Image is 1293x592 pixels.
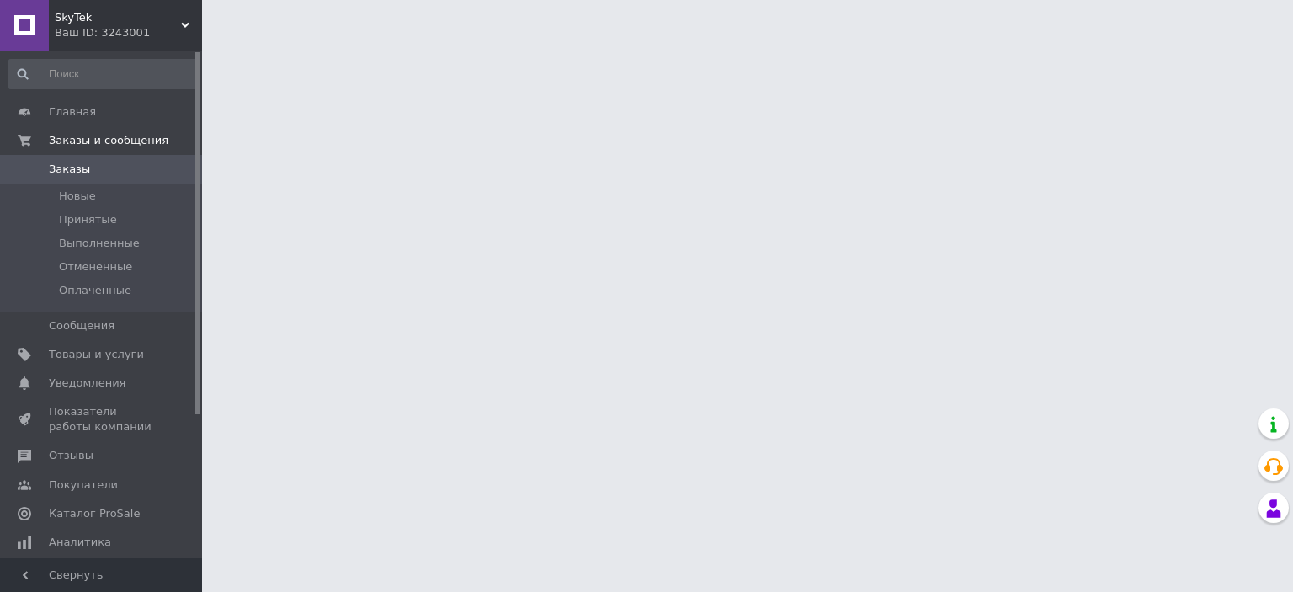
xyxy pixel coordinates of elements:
[49,404,156,435] span: Показатели работы компании
[49,376,125,391] span: Уведомления
[59,259,132,275] span: Отмененные
[49,506,140,521] span: Каталог ProSale
[49,133,168,148] span: Заказы и сообщения
[59,283,131,298] span: Оплаченные
[8,59,199,89] input: Поиск
[59,189,96,204] span: Новые
[59,236,140,251] span: Выполненные
[59,212,117,227] span: Принятые
[49,104,96,120] span: Главная
[55,25,202,40] div: Ваш ID: 3243001
[55,10,181,25] span: SkyTek
[49,347,144,362] span: Товары и услуги
[49,448,93,463] span: Отзывы
[49,535,111,550] span: Аналитика
[49,477,118,493] span: Покупатели
[49,162,90,177] span: Заказы
[49,318,114,333] span: Сообщения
